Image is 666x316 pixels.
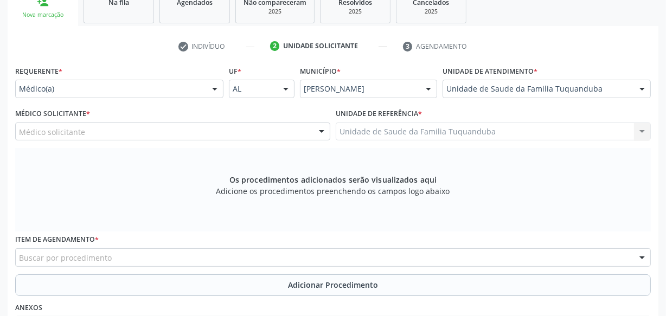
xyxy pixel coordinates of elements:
[19,252,112,263] span: Buscar por procedimento
[270,41,280,51] div: 2
[446,83,629,94] span: Unidade de Saude da Familia Tuquanduba
[19,126,85,138] span: Médico solicitante
[15,11,71,19] div: Nova marcação
[328,8,382,16] div: 2025
[404,8,458,16] div: 2025
[288,279,378,291] span: Adicionar Procedimento
[443,63,537,80] label: Unidade de atendimento
[229,63,241,80] label: UF
[336,106,422,122] label: Unidade de referência
[216,185,450,197] span: Adicione os procedimentos preenchendo os campos logo abaixo
[300,63,341,80] label: Município
[15,231,99,248] label: Item de agendamento
[233,83,272,94] span: AL
[304,83,415,94] span: [PERSON_NAME]
[15,63,62,80] label: Requerente
[15,106,90,122] label: Médico Solicitante
[229,174,437,185] span: Os procedimentos adicionados serão visualizados aqui
[283,41,358,51] div: Unidade solicitante
[244,8,306,16] div: 2025
[15,274,651,296] button: Adicionar Procedimento
[19,83,201,94] span: Médico(a)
